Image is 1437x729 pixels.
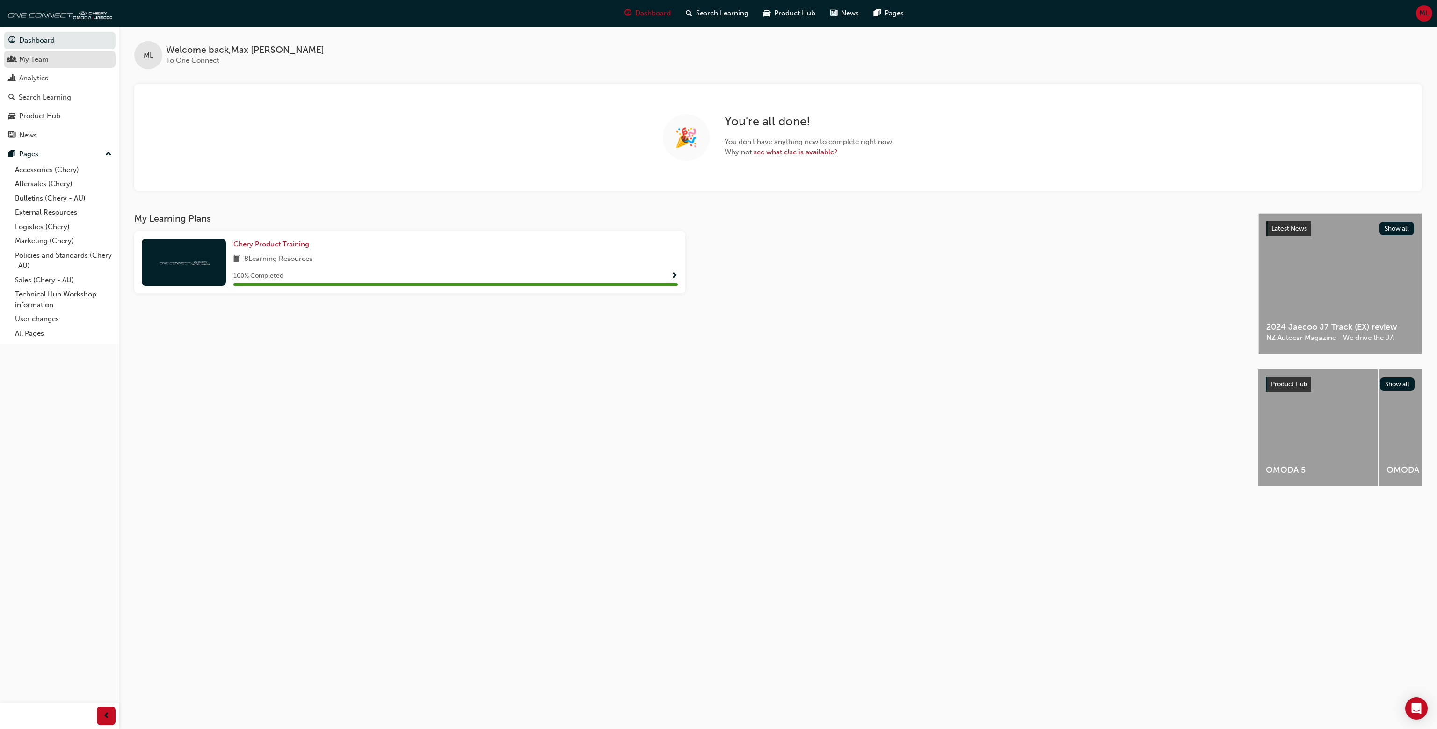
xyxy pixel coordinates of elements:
[158,258,210,267] img: oneconnect
[617,4,678,23] a: guage-iconDashboard
[233,271,283,281] span: 100 % Completed
[11,312,116,326] a: User changes
[675,132,698,143] span: 🎉
[19,54,49,65] div: My Team
[233,239,313,250] a: Chery Product Training
[1266,221,1414,236] a: Latest NewsShow all
[11,191,116,206] a: Bulletins (Chery - AU)
[624,7,631,19] span: guage-icon
[11,287,116,312] a: Technical Hub Workshop information
[4,108,116,125] a: Product Hub
[8,74,15,83] span: chart-icon
[11,234,116,248] a: Marketing (Chery)
[1266,322,1414,332] span: 2024 Jaecoo J7 Track (EX) review
[763,7,770,19] span: car-icon
[8,112,15,121] span: car-icon
[1258,213,1422,354] a: Latest NewsShow all2024 Jaecoo J7 Track (EX) reviewNZ Autocar Magazine - We drive the J7.
[8,56,15,64] span: people-icon
[1416,5,1432,22] button: ML
[11,163,116,177] a: Accessories (Chery)
[19,73,48,84] div: Analytics
[4,127,116,144] a: News
[1266,377,1415,392] a: Product HubShow all
[635,8,671,19] span: Dashboard
[4,145,116,163] button: Pages
[166,56,219,65] span: To One Connect
[866,4,911,23] a: pages-iconPages
[823,4,866,23] a: news-iconNews
[686,7,692,19] span: search-icon
[1380,377,1415,391] button: Show all
[1258,369,1378,486] a: OMODA 5
[11,220,116,234] a: Logistics (Chery)
[103,710,110,722] span: prev-icon
[5,4,112,22] img: oneconnect
[166,45,324,56] span: Welcome back , Max [PERSON_NAME]
[1266,465,1370,476] span: OMODA 5
[8,36,15,45] span: guage-icon
[11,248,116,273] a: Policies and Standards (Chery -AU)
[4,32,116,49] a: Dashboard
[4,51,116,68] a: My Team
[774,8,815,19] span: Product Hub
[1271,380,1307,388] span: Product Hub
[19,92,71,103] div: Search Learning
[233,240,309,248] span: Chery Product Training
[725,137,894,147] span: You don't have anything new to complete right now.
[1419,8,1429,19] span: ML
[19,130,37,141] div: News
[4,89,116,106] a: Search Learning
[1271,224,1307,232] span: Latest News
[8,131,15,140] span: news-icon
[725,147,894,158] span: Why not
[1266,332,1414,343] span: NZ Autocar Magazine - We drive the J7.
[4,70,116,87] a: Analytics
[144,50,153,61] span: ML
[885,8,904,19] span: Pages
[671,272,678,281] span: Show Progress
[725,114,894,129] h2: You're all done!
[11,205,116,220] a: External Resources
[19,111,60,122] div: Product Hub
[756,4,823,23] a: car-iconProduct Hub
[1405,697,1428,720] div: Open Intercom Messenger
[8,150,15,159] span: pages-icon
[233,253,240,265] span: book-icon
[830,7,837,19] span: news-icon
[754,148,837,156] a: see what else is available?
[841,8,859,19] span: News
[11,177,116,191] a: Aftersales (Chery)
[1379,222,1415,235] button: Show all
[134,213,1243,224] h3: My Learning Plans
[244,253,312,265] span: 8 Learning Resources
[19,149,38,159] div: Pages
[11,273,116,288] a: Sales (Chery - AU)
[4,30,116,145] button: DashboardMy TeamAnalyticsSearch LearningProduct HubNews
[874,7,881,19] span: pages-icon
[8,94,15,102] span: search-icon
[678,4,756,23] a: search-iconSearch Learning
[105,148,112,160] span: up-icon
[696,8,748,19] span: Search Learning
[11,326,116,341] a: All Pages
[671,270,678,282] button: Show Progress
